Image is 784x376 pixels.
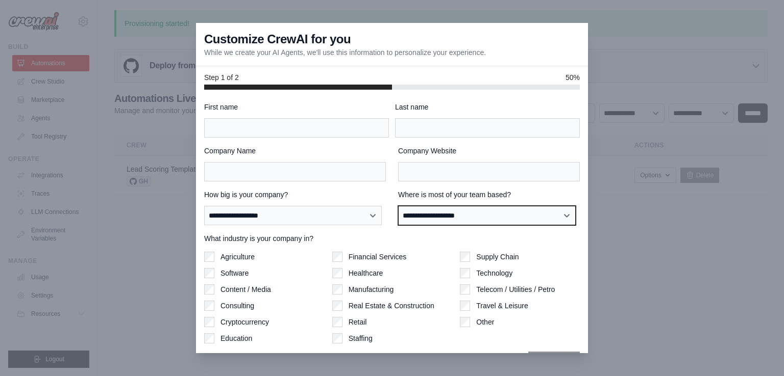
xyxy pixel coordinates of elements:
[220,333,252,343] label: Education
[204,146,386,156] label: Company Name
[220,301,254,311] label: Consulting
[349,268,383,278] label: Healthcare
[349,284,394,294] label: Manufacturing
[395,102,580,112] label: Last name
[220,317,269,327] label: Cryptocurrency
[476,317,494,327] label: Other
[398,190,580,200] label: Where is most of your team based?
[349,317,367,327] label: Retail
[349,252,407,262] label: Financial Services
[204,31,351,47] h3: Customize CrewAI for you
[349,333,373,343] label: Staffing
[476,301,528,311] label: Travel & Leisure
[220,284,271,294] label: Content / Media
[204,233,580,244] label: What industry is your company in?
[204,47,486,58] p: While we create your AI Agents, we'll use this information to personalize your experience.
[349,301,434,311] label: Real Estate & Construction
[398,146,580,156] label: Company Website
[476,268,512,278] label: Technology
[204,190,386,200] label: How big is your company?
[528,352,580,374] button: Next
[476,252,519,262] label: Supply Chain
[476,284,555,294] label: Telecom / Utilities / Petro
[566,72,580,83] span: 50%
[204,72,239,83] span: Step 1 of 2
[220,268,249,278] label: Software
[220,252,255,262] label: Agriculture
[204,102,389,112] label: First name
